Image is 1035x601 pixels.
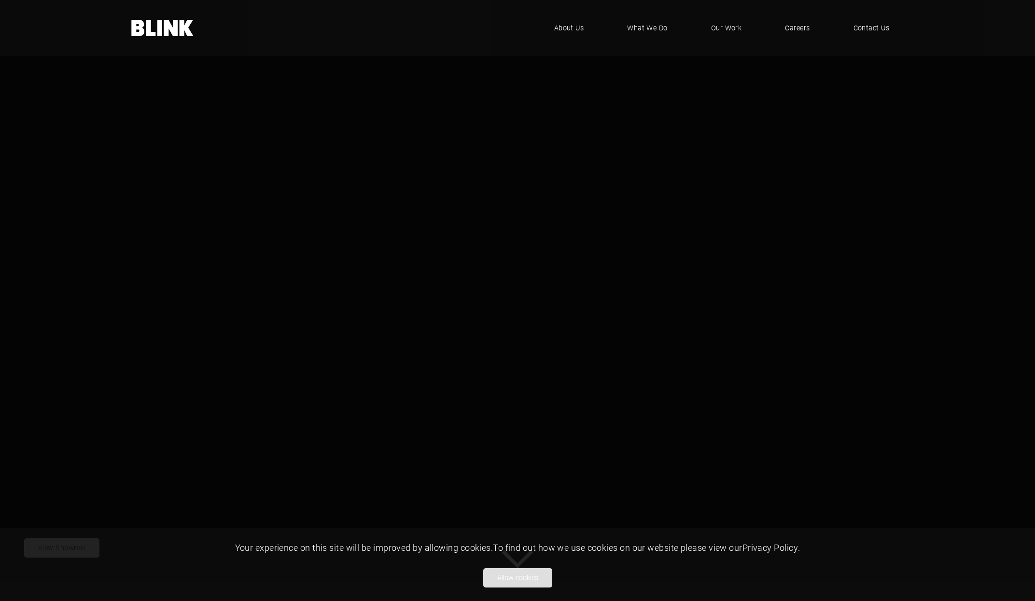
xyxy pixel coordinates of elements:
a: Home [131,20,194,36]
span: Our Work [711,23,742,33]
span: Contact Us [853,23,890,33]
a: Careers [770,14,824,42]
a: What We Do [613,14,682,42]
a: Our Work [697,14,756,42]
span: What We Do [627,23,668,33]
a: Contact Us [839,14,904,42]
span: Careers [785,23,810,33]
span: Your experience on this site will be improved by allowing cookies. To find out how we use cookies... [235,542,800,553]
span: About Us [554,23,584,33]
button: Allow cookies [483,568,552,587]
a: Privacy Policy [742,542,798,553]
a: About Us [540,14,599,42]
